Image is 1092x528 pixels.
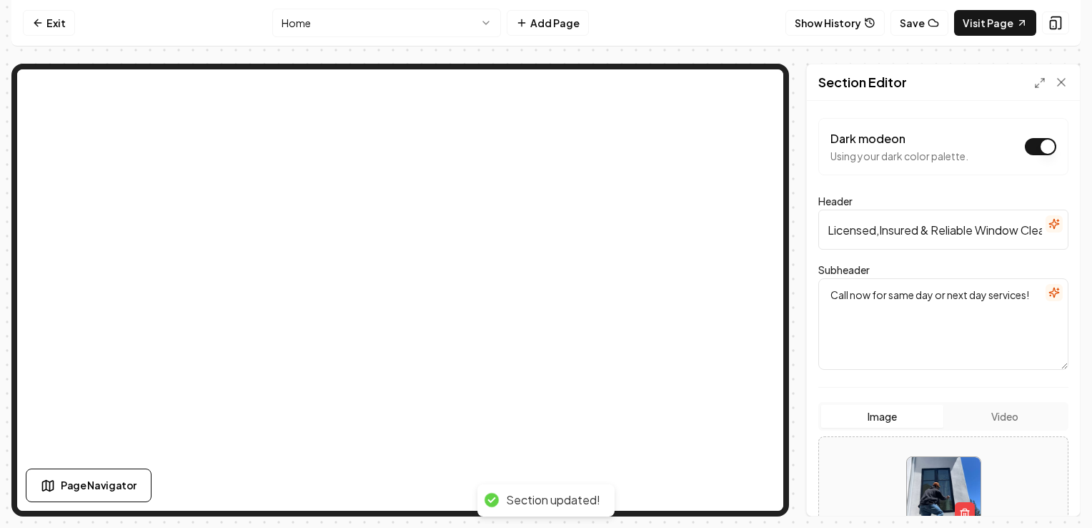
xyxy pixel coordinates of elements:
label: Dark mode on [830,131,905,146]
button: Image [821,405,943,428]
h2: Section Editor [818,72,907,92]
a: Visit Page [954,10,1036,36]
input: Header [818,210,1068,250]
button: Save [890,10,948,36]
span: Page Navigator [61,478,136,493]
label: Subheader [818,263,870,276]
button: Add Page [507,10,589,36]
a: Exit [23,10,75,36]
label: Header [818,195,853,207]
div: Section updated! [506,493,600,508]
button: Page Navigator [26,469,152,502]
button: Video [943,405,1066,428]
button: Show History [785,10,885,36]
p: Using your dark color palette. [830,149,968,163]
